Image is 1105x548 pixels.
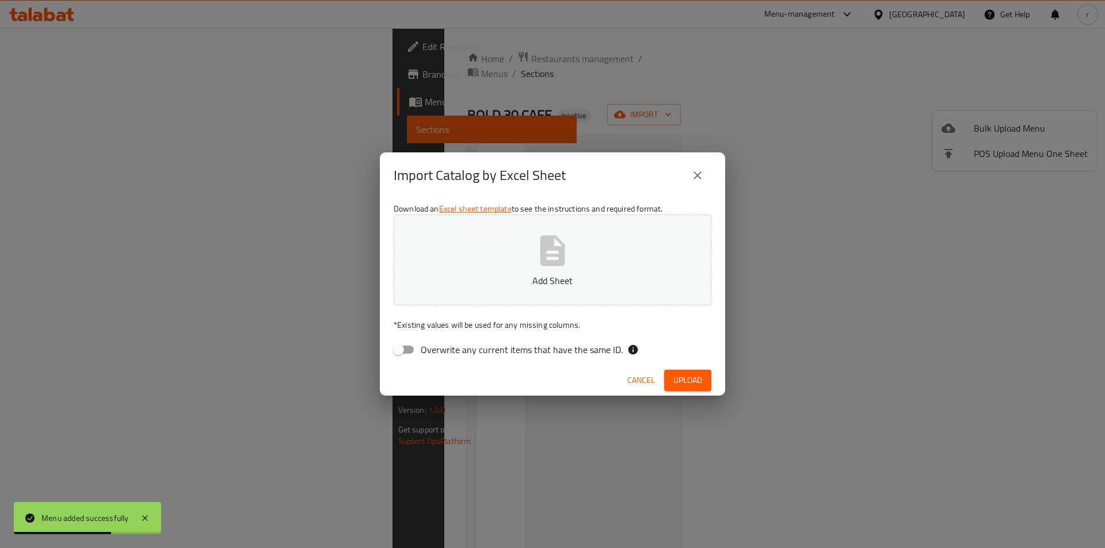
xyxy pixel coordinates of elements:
[623,370,660,391] button: Cancel
[394,319,711,331] p: Existing values will be used for any missing columns.
[439,201,512,216] a: Excel sheet template
[684,162,711,189] button: close
[394,166,566,185] h2: Import Catalog by Excel Sheet
[673,373,702,388] span: Upload
[411,274,694,288] p: Add Sheet
[394,214,711,305] button: Add Sheet
[380,198,725,365] div: Download an to see the instructions and required format.
[41,512,129,524] div: Menu added successfully
[421,343,623,357] span: Overwrite any current items that have the same ID.
[627,344,639,355] svg: If the overwrite option isn't selected, then the items that match an existing ID will be ignored ...
[627,373,655,388] span: Cancel
[664,370,711,391] button: Upload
